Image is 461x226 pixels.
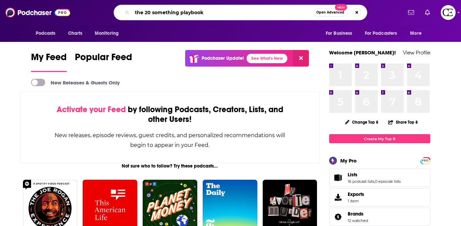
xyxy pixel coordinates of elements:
[441,5,456,20] span: Logged in as cozyearthaudio
[340,157,357,164] div: My Pro
[54,130,286,150] div: New releases, episode reviews, guest credits, and personalized recommendations will begin to appe...
[348,199,364,203] span: 1 item
[348,172,401,178] a: Lists
[321,27,361,40] button: open menu
[326,29,352,38] span: For Business
[348,218,368,223] a: 12 watched
[31,79,120,86] a: New Releases & Guests Only
[348,172,357,178] span: Lists
[348,211,364,217] span: Brands
[329,134,430,143] a: Create My Top 8
[422,7,433,18] a: Show notifications dropdown
[132,7,313,18] input: Search podcasts, credits, & more...
[329,49,396,56] a: Welcome [PERSON_NAME]!
[332,212,345,222] a: Brands
[365,29,397,38] span: For Podcasters
[348,191,364,197] span: Exports
[68,29,83,38] span: Charts
[57,104,126,115] span: Activate your Feed
[441,5,456,20] button: Show profile menu
[403,49,430,56] a: View Profile
[313,8,347,17] button: Open AdvancedNew
[202,55,244,61] p: Podchaser Update!
[20,163,320,169] div: Not sure who to follow? Try these podcasts...
[31,51,67,72] a: My Feed
[329,208,430,226] span: Brands
[90,27,127,40] button: open menu
[332,193,345,202] span: Exports
[421,158,429,163] a: PRO
[405,7,417,18] a: Show notifications dropdown
[348,179,374,184] a: 16 podcast lists
[247,54,287,63] a: See What's New
[31,51,67,67] span: My Feed
[361,27,407,40] button: open menu
[335,4,347,10] span: New
[75,51,132,67] span: Popular Feed
[64,27,87,40] a: Charts
[405,27,430,40] button: open menu
[316,11,344,14] span: Open Advanced
[348,211,368,217] a: Brands
[75,51,132,72] a: Popular Feed
[441,5,456,20] img: User Profile
[375,179,401,184] a: 0 episode lists
[5,6,70,19] img: Podchaser - Follow, Share and Rate Podcasts
[36,29,56,38] span: Podcasts
[114,5,367,20] div: Search podcasts, credits, & more...
[329,188,430,206] a: Exports
[388,116,418,129] button: Share Top 8
[374,179,375,184] span: ,
[329,169,430,187] span: Lists
[95,29,119,38] span: Monitoring
[31,27,64,40] button: open menu
[54,105,286,124] div: by following Podcasts, Creators, Lists, and other Users!
[341,118,383,126] button: Change Top 8
[332,173,345,182] a: Lists
[421,158,429,163] span: PRO
[410,29,422,38] span: More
